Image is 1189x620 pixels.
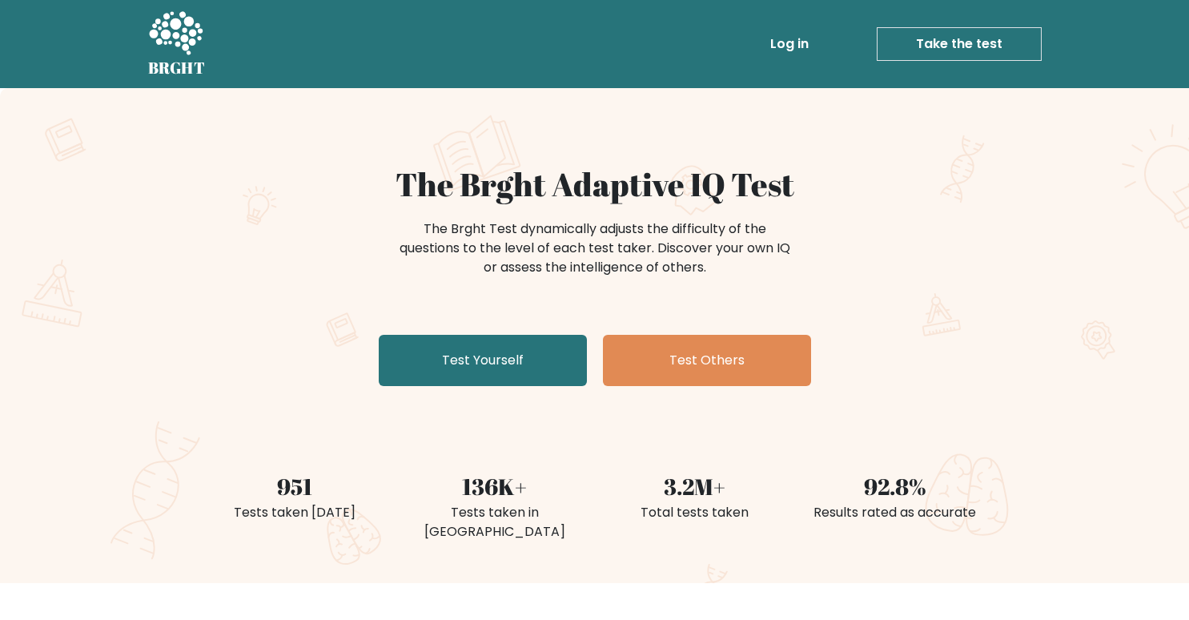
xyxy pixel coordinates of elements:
a: BRGHT [148,6,206,82]
div: Results rated as accurate [805,503,986,522]
div: The Brght Test dynamically adjusts the difficulty of the questions to the level of each test take... [395,219,795,277]
div: 136K+ [404,469,585,503]
a: Test Others [603,335,811,386]
div: 3.2M+ [605,469,785,503]
div: Total tests taken [605,503,785,522]
a: Log in [764,28,815,60]
h1: The Brght Adaptive IQ Test [204,165,986,203]
h5: BRGHT [148,58,206,78]
div: Tests taken in [GEOGRAPHIC_DATA] [404,503,585,541]
a: Take the test [877,27,1042,61]
div: 92.8% [805,469,986,503]
div: 951 [204,469,385,503]
div: Tests taken [DATE] [204,503,385,522]
a: Test Yourself [379,335,587,386]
